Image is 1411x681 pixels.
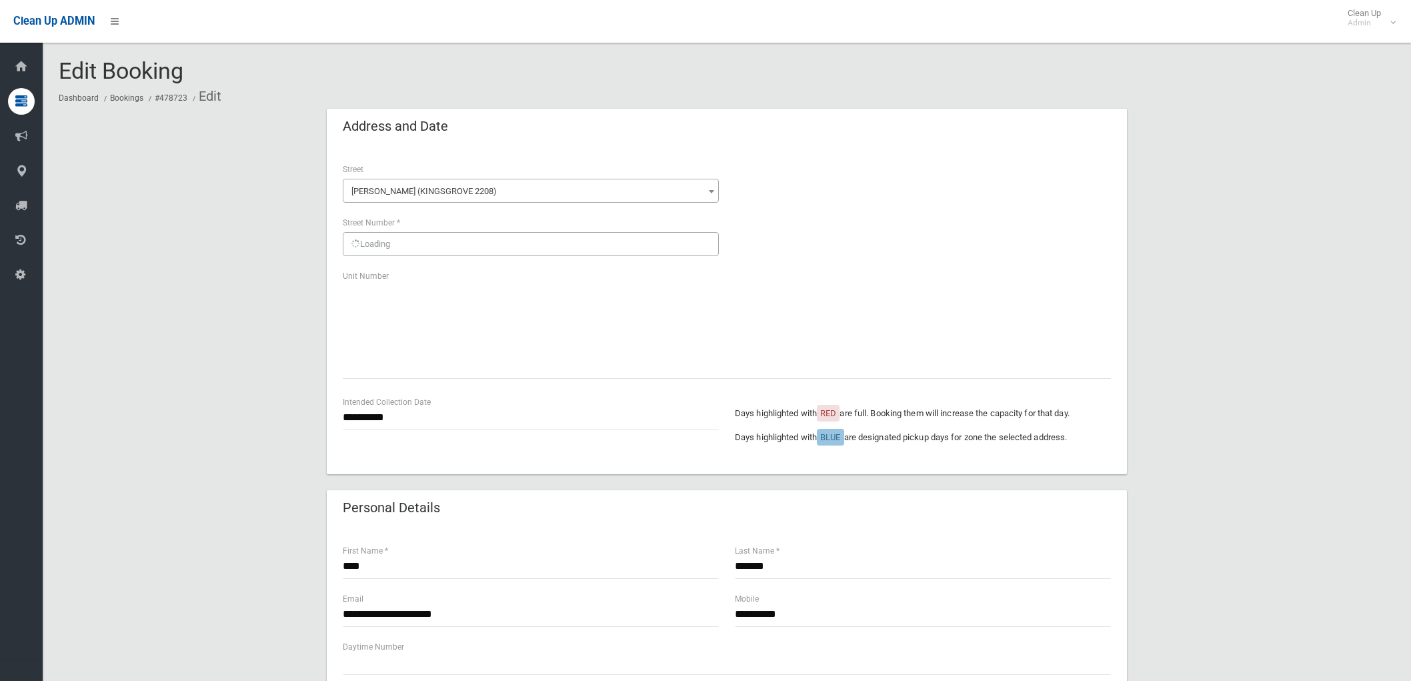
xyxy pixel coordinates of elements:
a: Dashboard [59,93,99,103]
p: Days highlighted with are designated pickup days for zone the selected address. [735,430,1111,446]
li: Edit [189,84,221,109]
span: William Street (KINGSGROVE 2208) [343,179,719,203]
header: Address and Date [327,113,464,139]
span: Clean Up ADMIN [13,15,95,27]
span: Clean Up [1341,8,1394,28]
p: Days highlighted with are full. Booking them will increase the capacity for that day. [735,406,1111,422]
header: Personal Details [327,495,456,521]
span: RED [820,408,836,418]
a: Bookings [110,93,143,103]
small: Admin [1348,18,1381,28]
div: Loading [343,232,719,256]
span: Edit Booking [59,57,183,84]
span: BLUE [820,432,840,442]
a: #478723 [155,93,187,103]
span: William Street (KINGSGROVE 2208) [346,182,716,201]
